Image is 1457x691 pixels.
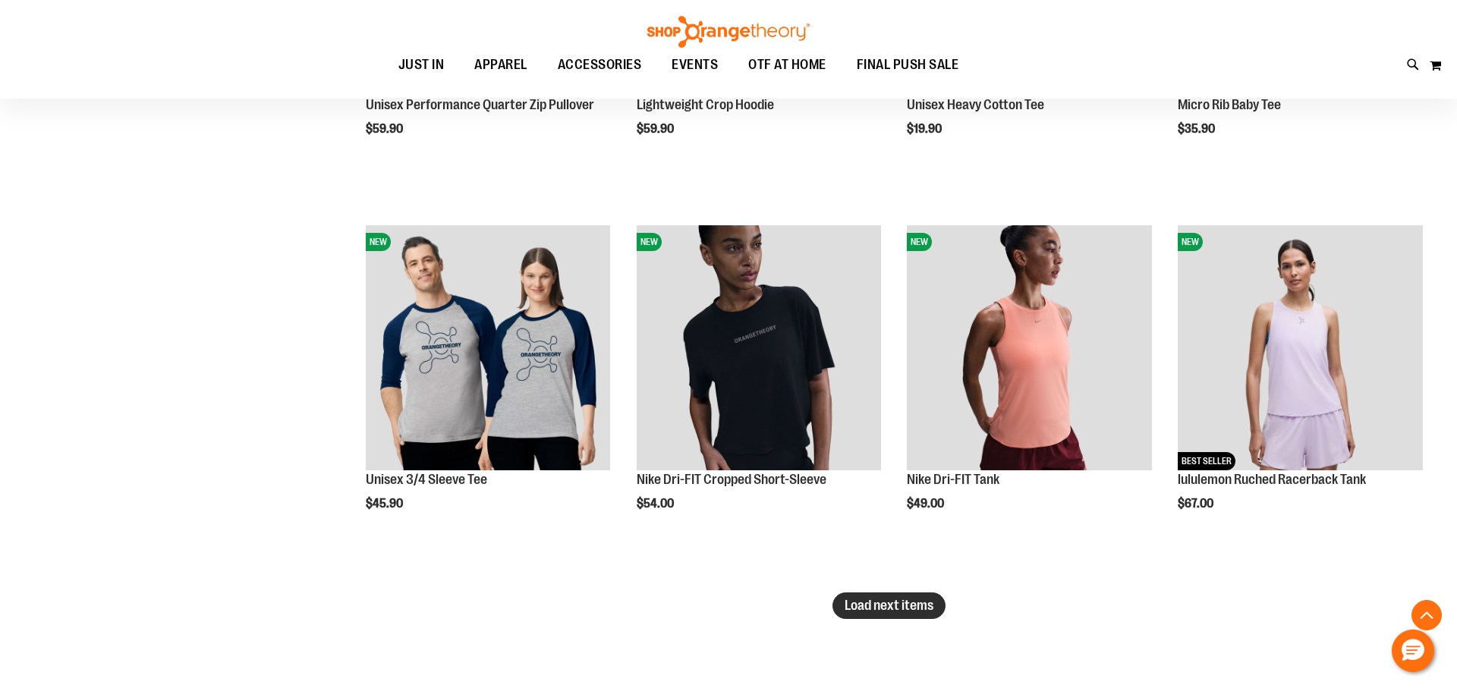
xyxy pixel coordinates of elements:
div: product [358,218,618,548]
span: $49.00 [907,497,946,510]
span: $59.90 [637,122,676,136]
span: EVENTS [672,48,718,82]
img: Nike Dri-FIT Tank [907,225,1152,470]
span: APPAREL [474,48,527,82]
img: Shop Orangetheory [645,16,812,48]
img: Unisex 3/4 Sleeve Tee [366,225,611,470]
span: $19.90 [907,122,944,136]
div: product [899,218,1160,548]
button: Back To Top [1411,600,1442,630]
span: $54.00 [637,497,676,510]
a: Unisex 3/4 Sleeve TeeNEW [366,225,611,473]
a: OTF AT HOME [733,48,842,83]
button: Hello, have a question? Let’s chat. [1392,630,1434,672]
span: $45.90 [366,497,405,510]
a: Lightweight Crop Hoodie [637,97,774,112]
span: JUST IN [398,48,445,82]
a: Unisex Heavy Cotton Tee [907,97,1044,112]
span: NEW [366,233,391,251]
a: APPAREL [459,48,543,82]
a: Nike Dri-FIT Tank [907,472,999,487]
span: $59.90 [366,122,405,136]
a: ACCESSORIES [543,48,657,83]
span: NEW [1178,233,1203,251]
div: product [1170,218,1430,548]
a: JUST IN [383,48,460,83]
span: ACCESSORIES [558,48,642,82]
img: lululemon Ruched Racerback Tank [1178,225,1423,470]
a: FINAL PUSH SALE [842,48,974,83]
span: FINAL PUSH SALE [857,48,959,82]
a: Nike Dri-FIT TankNEW [907,225,1152,473]
a: lululemon Ruched Racerback TankNEWBEST SELLER [1178,225,1423,473]
a: Unisex Performance Quarter Zip Pullover [366,97,594,112]
button: Load next items [832,592,946,619]
span: BEST SELLER [1178,452,1235,470]
a: Nike Dri-FIT Cropped Short-SleeveNEW [637,225,882,473]
span: $35.90 [1178,122,1217,136]
span: OTF AT HOME [748,48,826,82]
div: product [629,218,889,548]
span: $67.00 [1178,497,1216,510]
span: NEW [637,233,662,251]
span: Load next items [845,598,933,613]
a: Nike Dri-FIT Cropped Short-Sleeve [637,472,826,487]
span: NEW [907,233,932,251]
a: EVENTS [656,48,733,83]
a: Micro Rib Baby Tee [1178,97,1281,112]
img: Nike Dri-FIT Cropped Short-Sleeve [637,225,882,470]
a: Unisex 3/4 Sleeve Tee [366,472,487,487]
a: lululemon Ruched Racerback Tank [1178,472,1366,487]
